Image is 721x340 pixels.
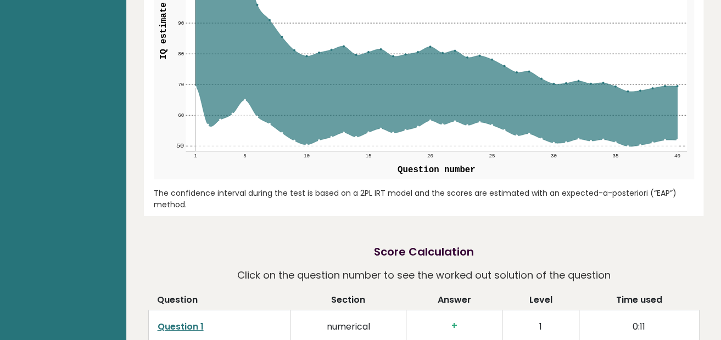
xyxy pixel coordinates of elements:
[406,293,502,310] th: Answer
[176,143,183,150] text: 50
[158,320,204,333] a: Question 1
[374,243,474,260] h2: Score Calculation
[148,293,290,310] th: Question
[290,293,406,310] th: Section
[303,153,309,159] text: 10
[159,2,169,59] text: IQ estimate
[237,265,611,285] p: Click on the question number to see the worked out solution of the question
[365,153,371,159] text: 15
[502,293,579,310] th: Level
[243,153,247,159] text: 5
[674,153,680,159] text: 40
[178,20,184,26] text: 90
[550,153,556,159] text: 30
[489,153,495,159] text: 25
[178,82,184,88] text: 70
[178,51,184,57] text: 80
[194,153,197,159] text: 1
[427,153,433,159] text: 20
[178,112,184,118] text: 60
[612,153,618,159] text: 35
[397,165,475,175] text: Question number
[415,320,493,332] h3: +
[579,293,699,310] th: Time used
[154,188,694,211] div: The confidence interval during the test is based on a 2PL IRT model and the scores are estimated ...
